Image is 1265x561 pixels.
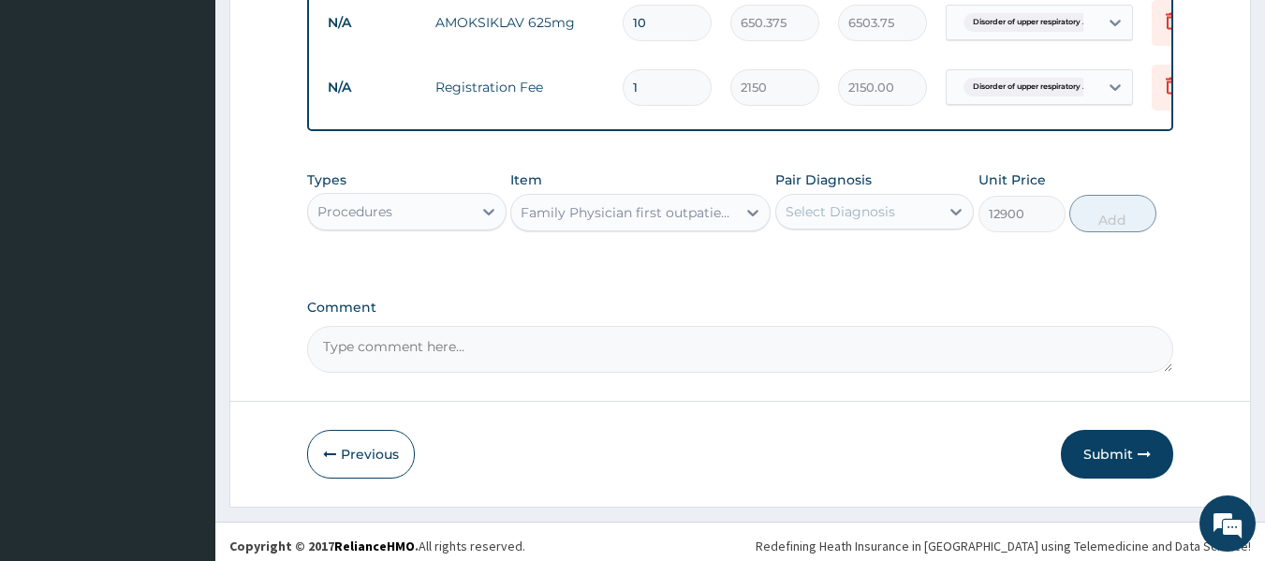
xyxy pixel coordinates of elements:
label: Item [510,170,542,189]
div: Minimize live chat window [307,9,352,54]
a: RelianceHMO [334,538,415,554]
button: Submit [1061,430,1173,479]
button: Previous [307,430,415,479]
td: N/A [318,6,426,40]
label: Unit Price [978,170,1046,189]
label: Types [307,172,346,188]
div: Family Physician first outpatient consultation [521,203,738,222]
button: Add [1069,195,1156,232]
div: Chat with us now [97,105,315,129]
td: AMOKSIKLAV 625mg [426,4,613,41]
td: N/A [318,70,426,105]
div: Redefining Heath Insurance in [GEOGRAPHIC_DATA] using Telemedicine and Data Science! [756,537,1251,555]
img: d_794563401_company_1708531726252_794563401 [35,94,76,140]
label: Pair Diagnosis [775,170,872,189]
span: Disorder of upper respiratory ... [963,78,1097,96]
textarea: Type your message and hit 'Enter' [9,367,357,433]
span: We're online! [109,164,258,353]
span: Disorder of upper respiratory ... [963,13,1097,32]
td: Registration Fee [426,68,613,106]
div: Select Diagnosis [786,202,895,221]
strong: Copyright © 2017 . [229,538,419,554]
label: Comment [307,300,1174,316]
div: Procedures [317,202,392,221]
